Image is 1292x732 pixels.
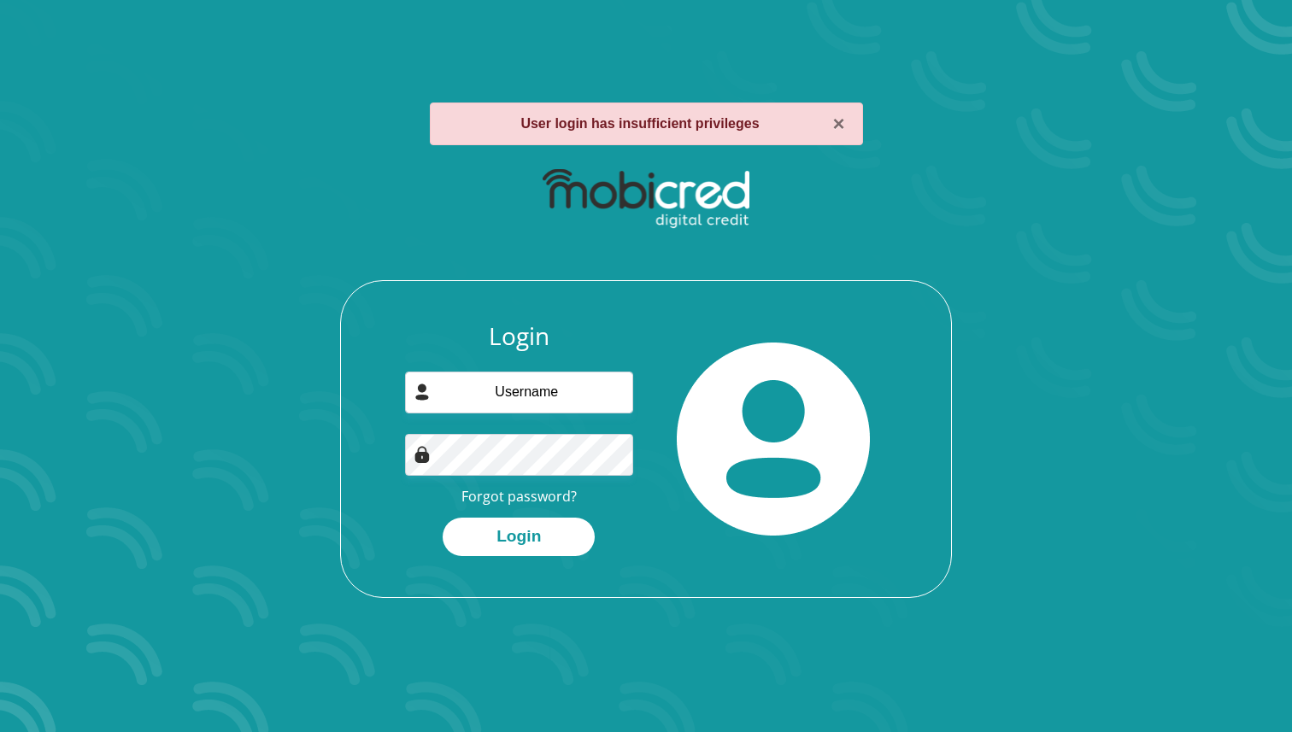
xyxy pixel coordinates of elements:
img: user-icon image [414,384,431,401]
h3: Login [405,322,634,351]
button: × [832,114,844,134]
strong: User login has insufficient privileges [520,116,759,131]
input: Username [405,372,634,413]
button: Login [443,518,595,556]
img: Image [414,446,431,463]
img: mobicred logo [543,169,749,229]
a: Forgot password? [461,487,577,506]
